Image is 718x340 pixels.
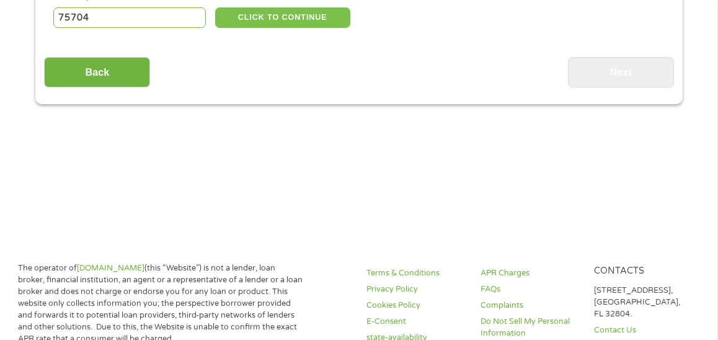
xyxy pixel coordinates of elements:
input: Next [568,57,674,87]
input: Back [44,57,150,87]
a: [DOMAIN_NAME] [77,263,144,273]
a: Terms & Conditions [366,267,465,279]
a: Privacy Policy [366,284,465,295]
button: CLICK TO CONTINUE [215,7,350,29]
p: [STREET_ADDRESS], [GEOGRAPHIC_DATA], FL 32804. [594,285,693,320]
input: Enter Zipcode (e.g 01510) [53,7,206,29]
h4: Contacts [594,266,693,277]
a: Complaints [481,300,579,311]
a: Do Not Sell My Personal Information [481,316,579,339]
a: APR Charges [481,267,579,279]
a: Contact Us [594,324,693,336]
a: FAQs [481,284,579,295]
a: E-Consent [366,316,465,328]
a: Cookies Policy [366,300,465,311]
